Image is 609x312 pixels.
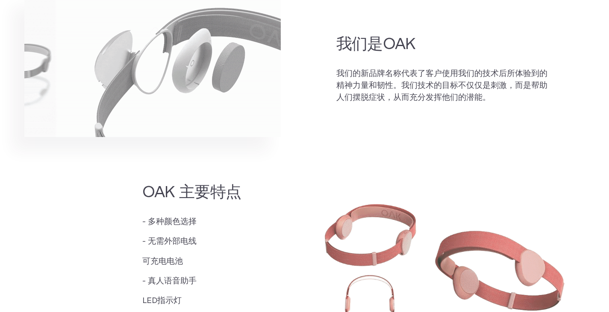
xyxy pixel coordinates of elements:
[142,218,197,226] font: - 多种颜色选择
[142,237,197,245] font: - 无需外部电线
[142,257,183,265] font: 可充电电池
[142,297,182,305] font: LED指示灯
[336,70,547,102] font: 我们的新品牌名称代表了客户使用我们的技术后所体验到的精神力量和韧性。我们技术的目标不仅仅是刺激，而是帮助人们摆脱症状，从而充分发挥他们的潜能。
[142,277,197,285] font: - 真人语音助手
[142,184,241,200] font: OAK 主要特点
[336,36,416,52] font: 我们是OAK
